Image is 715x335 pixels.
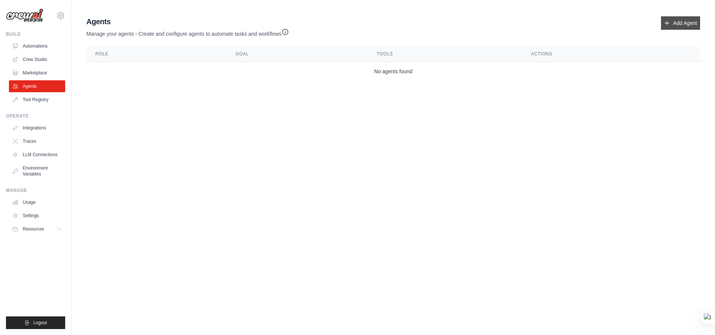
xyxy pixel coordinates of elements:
div: Operate [6,113,65,119]
img: Logo [6,9,43,23]
a: Automations [9,40,65,52]
a: Crew Studio [9,54,65,65]
a: Agents [9,80,65,92]
div: Build [6,31,65,37]
button: Logout [6,316,65,329]
a: LLM Connections [9,149,65,161]
a: Traces [9,135,65,147]
th: Tools [368,46,522,62]
th: Goal [226,46,368,62]
a: Tool Registry [9,94,65,106]
div: Manage [6,187,65,193]
a: Marketplace [9,67,65,79]
th: Actions [522,46,700,62]
a: Integrations [9,122,65,134]
a: Usage [9,196,65,208]
a: Settings [9,210,65,222]
a: Environment Variables [9,162,65,180]
td: No agents found [86,62,700,81]
span: Resources [23,226,44,232]
span: Logout [33,320,47,326]
a: Add Agent [661,16,700,30]
p: Manage your agents - Create and configure agents to automate tasks and workflows [86,27,289,38]
th: Role [86,46,226,62]
button: Resources [9,223,65,235]
h2: Agents [86,16,289,27]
